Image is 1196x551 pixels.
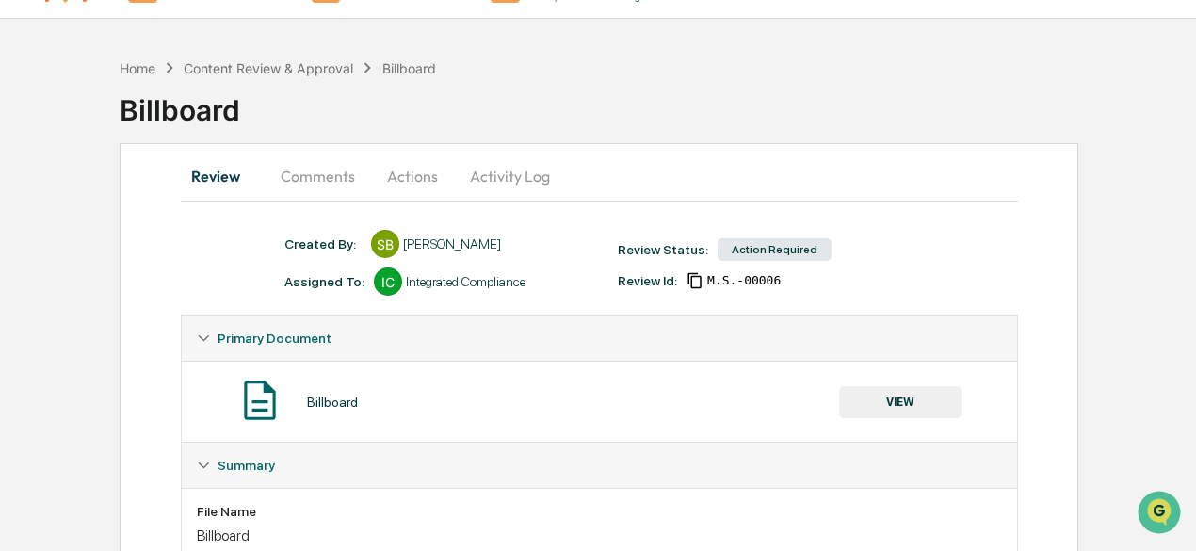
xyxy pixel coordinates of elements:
p: How can we help? [19,39,343,69]
div: IC [374,267,402,296]
button: Activity Log [455,154,565,199]
div: Assigned To: [284,274,364,289]
a: 🗄️Attestations [129,229,241,263]
div: Review Status: [618,242,708,257]
div: 🔎 [19,274,34,289]
span: Data Lookup [38,272,119,291]
button: Start new chat [320,149,343,171]
a: 🔎Data Lookup [11,265,126,299]
span: 235ded84-a48c-4f8f-a3c3-d36aacc8d048 [707,273,781,288]
div: 🗄️ [137,238,152,253]
div: Action Required [718,238,832,261]
div: Billboard [307,395,358,410]
span: Preclearance [38,236,121,255]
div: 🖐️ [19,238,34,253]
button: Review [181,154,266,199]
div: Summary [182,443,1017,488]
div: Billboard [197,527,1002,544]
button: Comments [266,154,370,199]
span: Primary Document [218,331,331,346]
div: Home [120,60,155,76]
span: Attestations [155,236,234,255]
div: File Name [197,504,1002,519]
button: Actions [370,154,455,199]
div: Primary Document [182,361,1017,442]
div: Billboard [382,60,436,76]
div: Billboard [120,78,1196,127]
span: Summary [218,458,275,473]
div: Created By: ‎ ‎ [284,236,362,251]
img: Document Icon [236,377,283,424]
a: 🖐️Preclearance [11,229,129,263]
div: [PERSON_NAME] [403,236,501,251]
div: secondary tabs example [181,154,1018,199]
div: Integrated Compliance [406,274,525,289]
span: Pylon [187,318,228,332]
div: Primary Document [182,316,1017,361]
a: Powered byPylon [133,317,228,332]
button: VIEW [839,386,962,418]
div: Content Review & Approval [184,60,353,76]
iframe: Open customer support [1136,489,1187,540]
div: We're available if you need us! [64,162,238,177]
div: SB [371,230,399,258]
div: Review Id: [618,273,677,288]
img: 1746055101610-c473b297-6a78-478c-a979-82029cc54cd1 [19,143,53,177]
div: Start new chat [64,143,309,162]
